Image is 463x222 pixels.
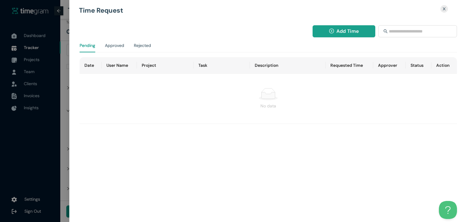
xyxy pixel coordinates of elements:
th: User Name [102,57,137,74]
span: Add Time [336,27,359,35]
h1: Time Request [79,7,391,14]
th: Description [250,57,325,74]
th: Project [137,57,194,74]
th: Date [80,57,101,74]
th: Approver [373,57,406,74]
th: Task [194,57,250,74]
div: No data [84,103,452,109]
div: Approved [105,42,124,49]
button: plus-circleAdd Time [313,25,376,37]
iframe: Toggle Customer Support [439,201,457,219]
div: Pending [80,42,95,49]
button: Close [439,5,450,13]
th: Action [431,57,457,74]
span: search [383,29,388,33]
th: Requested Time [326,57,373,74]
span: plus-circle [329,29,334,34]
div: Rejected [134,42,151,49]
span: close [442,7,446,11]
th: Status [406,57,431,74]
